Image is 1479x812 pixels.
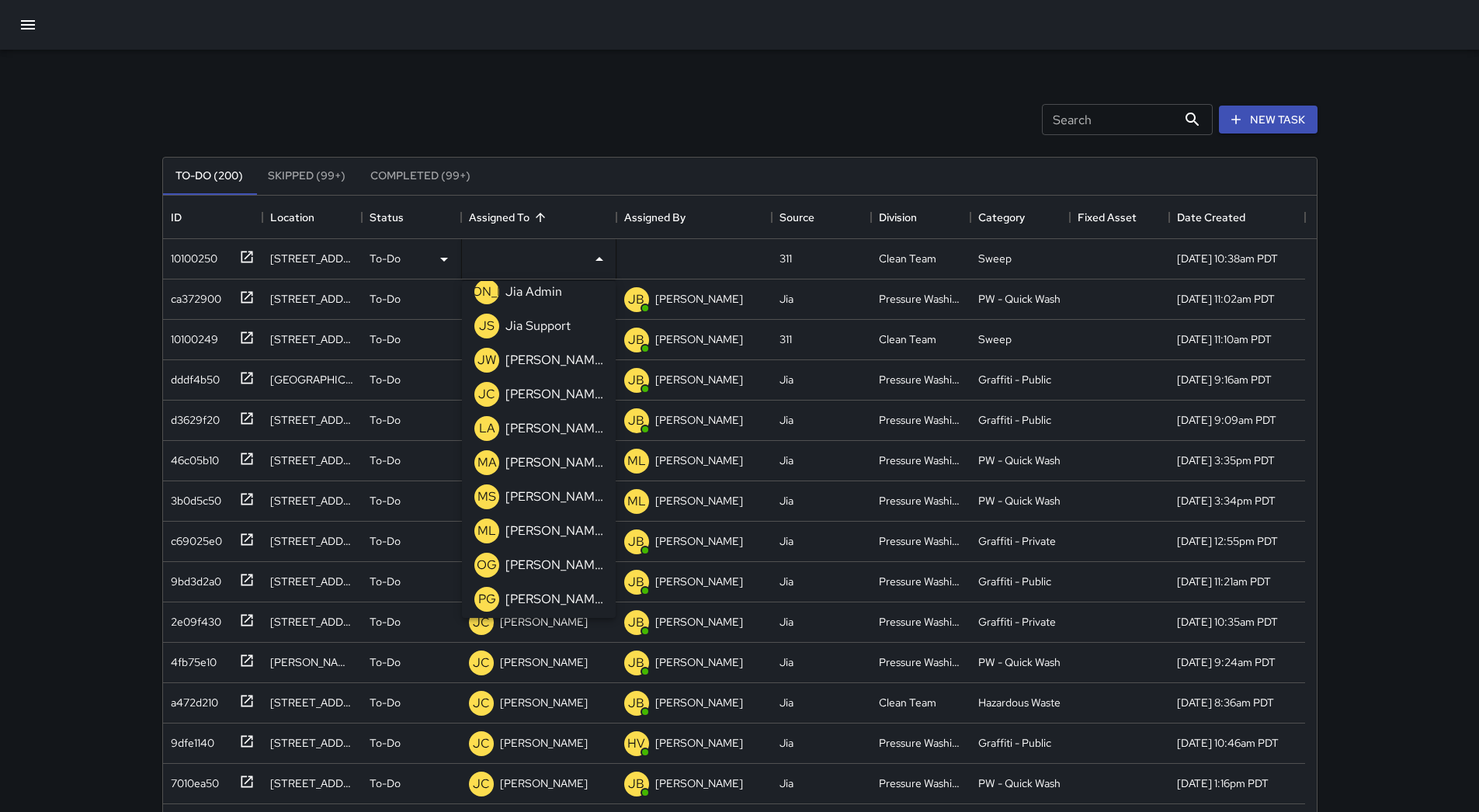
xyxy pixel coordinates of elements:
div: Pressure Washing [879,453,963,468]
div: Source [772,196,871,239]
p: MS [477,488,496,506]
div: Julia Street [270,654,354,670]
p: [PERSON_NAME] [505,556,603,574]
div: 8/20/2025, 10:46am PDT [1177,735,1279,751]
div: 1258 Mission Street [270,331,354,347]
div: Graffiti - Public [978,412,1051,428]
div: 8/22/2025, 3:35pm PDT [1177,453,1275,468]
div: Pressure Washing [879,533,963,549]
p: HV [627,734,645,753]
div: Jia [779,372,793,387]
p: JB [628,694,644,713]
div: Assigned By [624,196,686,239]
div: Jia [779,776,793,791]
div: Graffiti - Private [978,533,1056,549]
p: [PERSON_NAME] [500,695,588,710]
div: ID [163,196,262,239]
p: JB [628,654,644,672]
div: Division [879,196,917,239]
p: [PERSON_NAME] [655,331,743,347]
p: [PERSON_NAME] [655,291,743,307]
p: [PERSON_NAME] [505,419,603,438]
div: Jia [779,654,793,670]
div: Jia [779,453,793,468]
div: Jia [779,735,793,751]
p: To-Do [370,412,401,428]
p: To-Do [370,533,401,549]
p: [PERSON_NAME] [655,735,743,751]
div: Jia [779,412,793,428]
div: 3b0d5c50 [165,487,221,508]
p: [PERSON_NAME] [505,385,603,404]
p: Jia Admin [505,283,562,301]
p: To-Do [370,493,401,508]
div: 8/25/2025, 9:16am PDT [1177,372,1272,387]
div: ID [171,196,182,239]
div: dddf4b50 [165,366,220,387]
div: Source [779,196,814,239]
div: Pressure Washing [879,372,963,387]
div: 8/19/2025, 1:16pm PDT [1177,776,1269,791]
p: ML [627,492,646,511]
p: [PERSON_NAME] [505,453,603,472]
div: Jia [779,614,793,630]
div: Location [270,196,314,239]
p: To-Do [370,453,401,468]
p: JB [628,411,644,430]
p: JS [479,317,495,335]
div: 10100250 [165,245,217,266]
p: JB [628,533,644,551]
div: Jia [779,493,793,508]
p: PG [478,590,496,609]
p: [PERSON_NAME] [436,283,538,301]
div: 8/25/2025, 9:09am PDT [1177,412,1276,428]
p: [PERSON_NAME] [655,493,743,508]
p: To-Do [370,695,401,710]
p: To-Do [370,574,401,589]
div: 8/21/2025, 12:55pm PDT [1177,533,1278,549]
div: 1101 Market Street [270,412,354,428]
p: JB [628,331,644,349]
div: c69025e0 [165,527,222,549]
div: Pressure Washing [879,412,963,428]
p: [PERSON_NAME] [655,654,743,670]
p: [PERSON_NAME] [655,614,743,630]
p: To-Do [370,251,401,266]
div: 998 Market Street [270,251,354,266]
div: 1095 Mission Street [270,574,354,589]
div: 2e09f430 [165,608,221,630]
button: Close [588,248,610,270]
button: New Task [1219,106,1318,134]
div: Assigned To [461,196,616,239]
p: JC [473,734,490,753]
div: Category [970,196,1070,239]
p: [PERSON_NAME] [655,776,743,791]
p: To-Do [370,372,401,387]
p: JC [473,613,490,632]
div: Category [978,196,1025,239]
div: PW - Quick Wash [978,291,1061,307]
div: 9dfe1140 [165,729,214,751]
p: [PERSON_NAME] [505,351,603,370]
div: Pressure Washing [879,735,963,751]
div: 4fb75e10 [165,648,217,670]
div: 311 [779,251,792,266]
p: [PERSON_NAME] [500,614,588,630]
div: 46c05b10 [165,446,219,468]
div: 311 [779,331,792,347]
p: [PERSON_NAME] [505,522,603,540]
div: a472d210 [165,689,218,710]
p: [PERSON_NAME] [505,488,603,506]
p: MA [477,453,497,472]
div: Date Created [1177,196,1245,239]
p: To-Do [370,331,401,347]
p: JB [628,290,644,309]
p: JB [628,613,644,632]
p: JC [473,654,490,672]
div: 30 Larkin Street [270,493,354,508]
p: OG [477,556,497,574]
div: 8/21/2025, 9:24am PDT [1177,654,1276,670]
div: Pressure Washing [879,654,963,670]
div: PW - Quick Wash [978,453,1061,468]
div: 465 Clementina Street [270,533,354,549]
